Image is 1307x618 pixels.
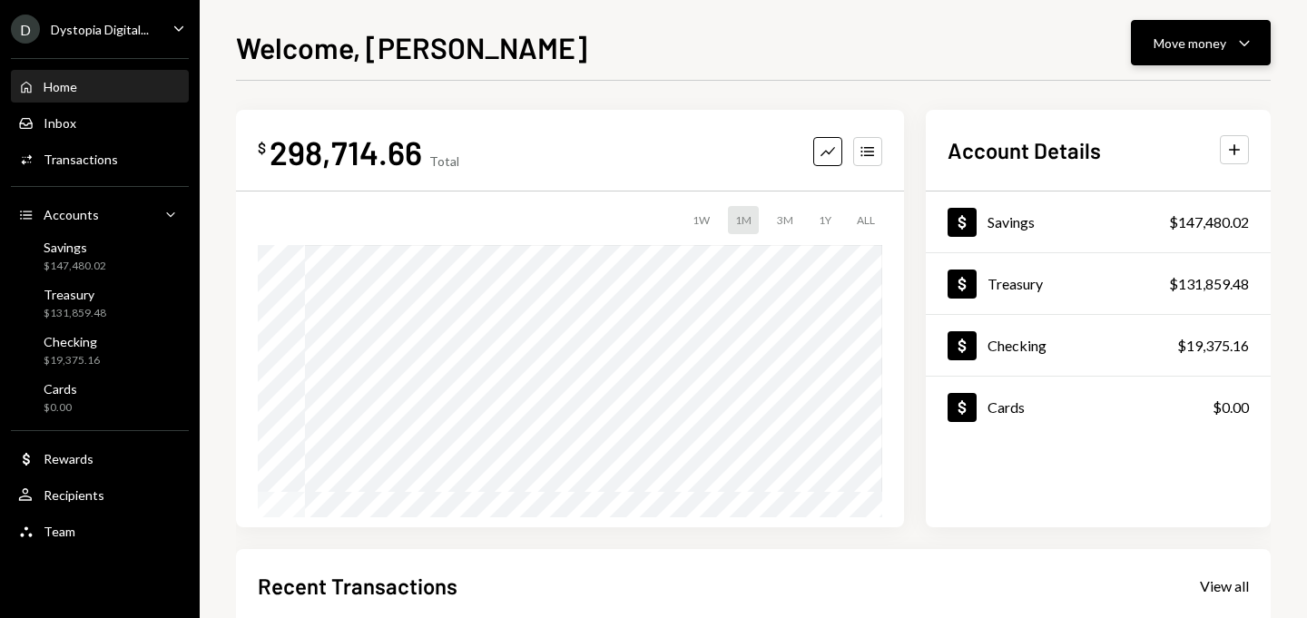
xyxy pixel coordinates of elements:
div: 1W [685,206,717,234]
div: Checking [988,337,1047,354]
div: $0.00 [1213,397,1249,418]
div: Savings [988,213,1035,231]
div: Accounts [44,207,99,222]
div: $147,480.02 [44,259,106,274]
div: Inbox [44,115,76,131]
a: Treasury$131,859.48 [11,281,189,325]
div: 1M [728,206,759,234]
div: Savings [44,240,106,255]
h2: Account Details [948,135,1101,165]
a: Treasury$131,859.48 [926,253,1271,314]
div: Team [44,524,75,539]
a: Recipients [11,478,189,511]
div: Treasury [988,275,1043,292]
div: Rewards [44,451,93,466]
div: $0.00 [44,400,77,416]
a: Inbox [11,106,189,139]
div: View all [1200,577,1249,595]
div: Cards [44,381,77,397]
div: Home [44,79,77,94]
div: Recipients [44,487,104,503]
a: Cards$0.00 [11,376,189,419]
div: $131,859.48 [44,306,106,321]
a: Home [11,70,189,103]
h1: Welcome, [PERSON_NAME] [236,29,587,65]
a: Accounts [11,198,189,231]
div: 298,714.66 [270,132,422,172]
button: Move money [1131,20,1271,65]
div: $19,375.16 [44,353,100,368]
h2: Recent Transactions [258,571,457,601]
div: Move money [1154,34,1226,53]
div: Treasury [44,287,106,302]
div: Cards [988,398,1025,416]
a: Cards$0.00 [926,377,1271,437]
a: Savings$147,480.02 [926,191,1271,252]
div: D [11,15,40,44]
a: Transactions [11,142,189,175]
a: Rewards [11,442,189,475]
div: $131,859.48 [1169,273,1249,295]
div: Total [429,153,459,169]
div: $ [258,139,266,157]
div: Dystopia Digital... [51,22,149,37]
div: 3M [770,206,801,234]
a: Checking$19,375.16 [11,329,189,372]
a: Checking$19,375.16 [926,315,1271,376]
div: $147,480.02 [1169,211,1249,233]
div: ALL [850,206,882,234]
div: 1Y [811,206,839,234]
div: Checking [44,334,100,349]
div: $19,375.16 [1177,335,1249,357]
div: Transactions [44,152,118,167]
a: Team [11,515,189,547]
a: View all [1200,575,1249,595]
a: Savings$147,480.02 [11,234,189,278]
